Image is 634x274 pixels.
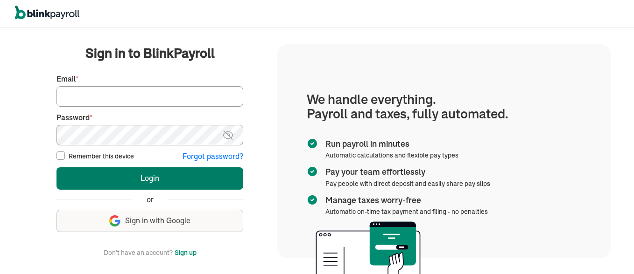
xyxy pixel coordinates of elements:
[307,138,318,149] img: checkmark
[109,215,120,226] img: google
[175,247,197,258] button: Sign up
[85,44,215,62] span: Sign in to BlinkPayroll
[325,179,490,188] span: Pay people with direct deposit and easily share pay slips
[325,138,455,150] span: Run payroll in minutes
[325,166,486,178] span: Pay your team effortlessly
[307,194,318,205] img: checkmark
[56,210,243,232] button: Sign in with Google
[147,194,154,205] span: or
[307,92,581,121] h1: We handle everything. Payroll and taxes, fully automated.
[325,207,488,216] span: Automatic on-time tax payment and filing - no penalties
[183,151,243,162] button: Forgot password?
[56,86,243,107] input: Your email address
[222,130,234,141] img: eye
[15,6,79,20] img: logo
[307,166,318,177] img: checkmark
[325,194,484,206] span: Manage taxes worry-free
[325,151,458,159] span: Automatic calculations and flexible pay types
[587,229,634,274] iframe: Chat Widget
[56,167,243,190] button: Login
[56,112,243,123] label: Password
[104,247,173,258] span: Don't have an account?
[69,151,134,161] label: Remember this device
[125,215,190,226] span: Sign in with Google
[56,74,243,84] label: Email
